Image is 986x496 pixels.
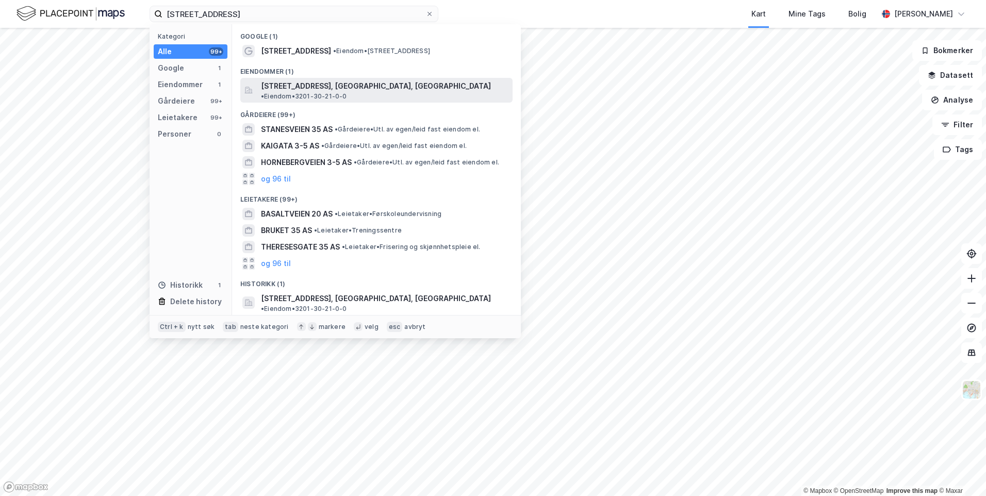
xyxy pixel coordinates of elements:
[848,8,866,20] div: Bolig
[261,156,352,169] span: HORNEBERGVEIEN 3-5 AS
[261,92,347,101] span: Eiendom • 3201-30-21-0-0
[3,481,48,493] a: Mapbox homepage
[333,47,336,55] span: •
[321,142,324,150] span: •
[158,62,184,74] div: Google
[232,24,521,43] div: Google (1)
[261,305,347,313] span: Eiendom • 3201-30-21-0-0
[934,139,982,160] button: Tags
[912,40,982,61] button: Bokmerker
[365,323,379,331] div: velg
[803,487,832,494] a: Mapbox
[261,45,331,57] span: [STREET_ADDRESS]
[158,128,191,140] div: Personer
[342,243,481,251] span: Leietaker • Frisering og skjønnhetspleie el.
[333,47,430,55] span: Eiendom • [STREET_ADDRESS]
[223,322,238,332] div: tab
[261,241,340,253] span: THERESESGATE 35 AS
[314,226,317,234] span: •
[894,8,953,20] div: [PERSON_NAME]
[834,487,884,494] a: OpenStreetMap
[240,323,289,331] div: neste kategori
[261,123,333,136] span: STANESVEIEN 35 AS
[170,295,222,308] div: Delete history
[215,64,223,72] div: 1
[188,323,215,331] div: nytt søk
[261,292,491,305] span: [STREET_ADDRESS], [GEOGRAPHIC_DATA], [GEOGRAPHIC_DATA]
[158,78,203,91] div: Eiendommer
[261,305,264,312] span: •
[232,272,521,290] div: Historikk (1)
[261,208,333,220] span: BASALTVEIEN 20 AS
[751,8,766,20] div: Kart
[162,6,425,22] input: Søk på adresse, matrikkel, gårdeiere, leietakere eller personer
[158,279,203,291] div: Historikk
[261,173,291,185] button: og 96 til
[354,158,499,167] span: Gårdeiere • Utl. av egen/leid fast eiendom el.
[335,125,480,134] span: Gårdeiere • Utl. av egen/leid fast eiendom el.
[314,226,402,235] span: Leietaker • Treningssentre
[962,380,981,400] img: Z
[209,113,223,122] div: 99+
[335,210,441,218] span: Leietaker • Førskoleundervisning
[215,130,223,138] div: 0
[158,111,198,124] div: Leietakere
[261,257,291,270] button: og 96 til
[158,322,186,332] div: Ctrl + k
[209,47,223,56] div: 99+
[321,142,467,150] span: Gårdeiere • Utl. av egen/leid fast eiendom el.
[886,487,938,494] a: Improve this map
[232,103,521,121] div: Gårdeiere (99+)
[158,95,195,107] div: Gårdeiere
[209,97,223,105] div: 99+
[261,224,312,237] span: BRUKET 35 AS
[934,447,986,496] iframe: Chat Widget
[261,80,491,92] span: [STREET_ADDRESS], [GEOGRAPHIC_DATA], [GEOGRAPHIC_DATA]
[932,114,982,135] button: Filter
[215,281,223,289] div: 1
[335,210,338,218] span: •
[387,322,403,332] div: esc
[788,8,826,20] div: Mine Tags
[354,158,357,166] span: •
[335,125,338,133] span: •
[319,323,346,331] div: markere
[919,65,982,86] button: Datasett
[342,243,345,251] span: •
[232,59,521,78] div: Eiendommer (1)
[922,90,982,110] button: Analyse
[158,32,227,40] div: Kategori
[404,323,425,331] div: avbryt
[215,80,223,89] div: 1
[158,45,172,58] div: Alle
[261,92,264,100] span: •
[17,5,125,23] img: logo.f888ab2527a4732fd821a326f86c7f29.svg
[232,187,521,206] div: Leietakere (99+)
[261,140,319,152] span: KAIGATA 3-5 AS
